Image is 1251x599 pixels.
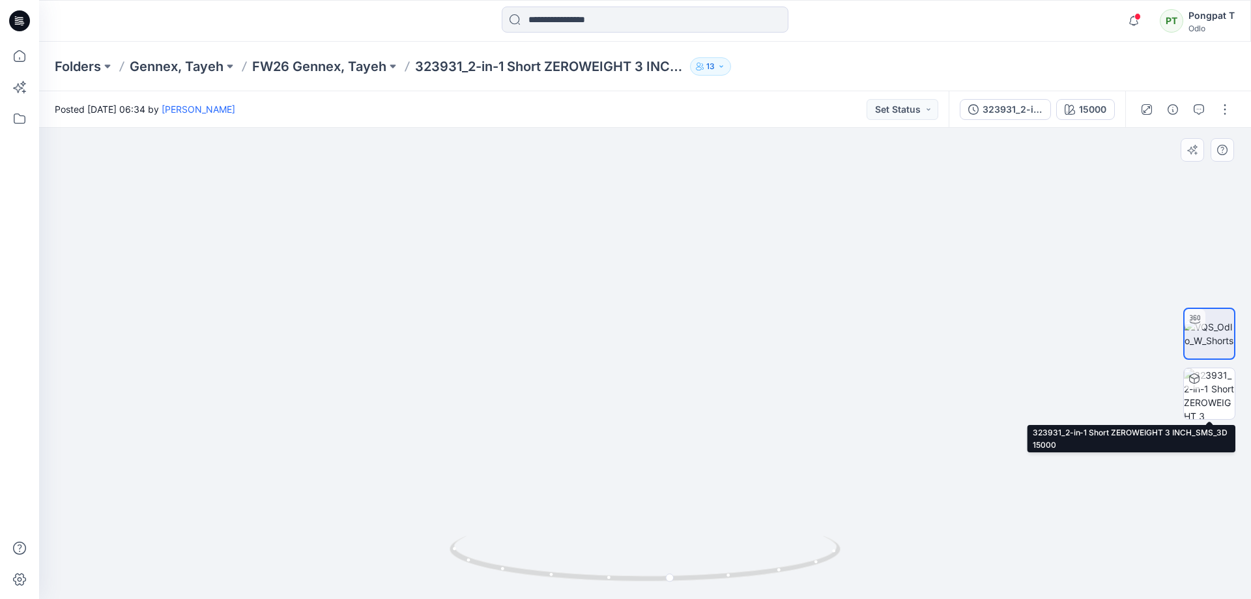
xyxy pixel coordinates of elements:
a: FW26 Gennex, Tayeh [252,57,386,76]
p: 13 [706,59,715,74]
a: Gennex, Tayeh [130,57,223,76]
img: eyJhbGciOiJIUzI1NiIsImtpZCI6IjAiLCJzbHQiOiJzZXMiLCJ0eXAiOiJKV1QifQ.eyJkYXRhIjp7InR5cGUiOiJzdG9yYW... [320,87,970,599]
button: 323931_2-in-1 Short ZEROWEIGHT 3 INCH_SMS_3D [960,99,1051,120]
button: 15000 [1056,99,1115,120]
p: 323931_2-in-1 Short ZEROWEIGHT 3 INCH_SMS_3D [415,57,685,76]
div: 15000 [1079,102,1106,117]
img: VQS_Odlo_W_Shorts [1185,320,1234,347]
a: Folders [55,57,101,76]
a: [PERSON_NAME] [162,104,235,115]
div: PT [1160,9,1183,33]
span: Posted [DATE] 06:34 by [55,102,235,116]
img: 323931_2-in-1 Short ZEROWEIGHT 3 INCH_SMS_3D 15000 [1184,368,1235,419]
button: 13 [690,57,731,76]
div: Pongpat T [1188,8,1235,23]
button: Details [1162,99,1183,120]
div: Odlo [1188,23,1235,33]
div: 323931_2-in-1 Short ZEROWEIGHT 3 INCH_SMS_3D [983,102,1042,117]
